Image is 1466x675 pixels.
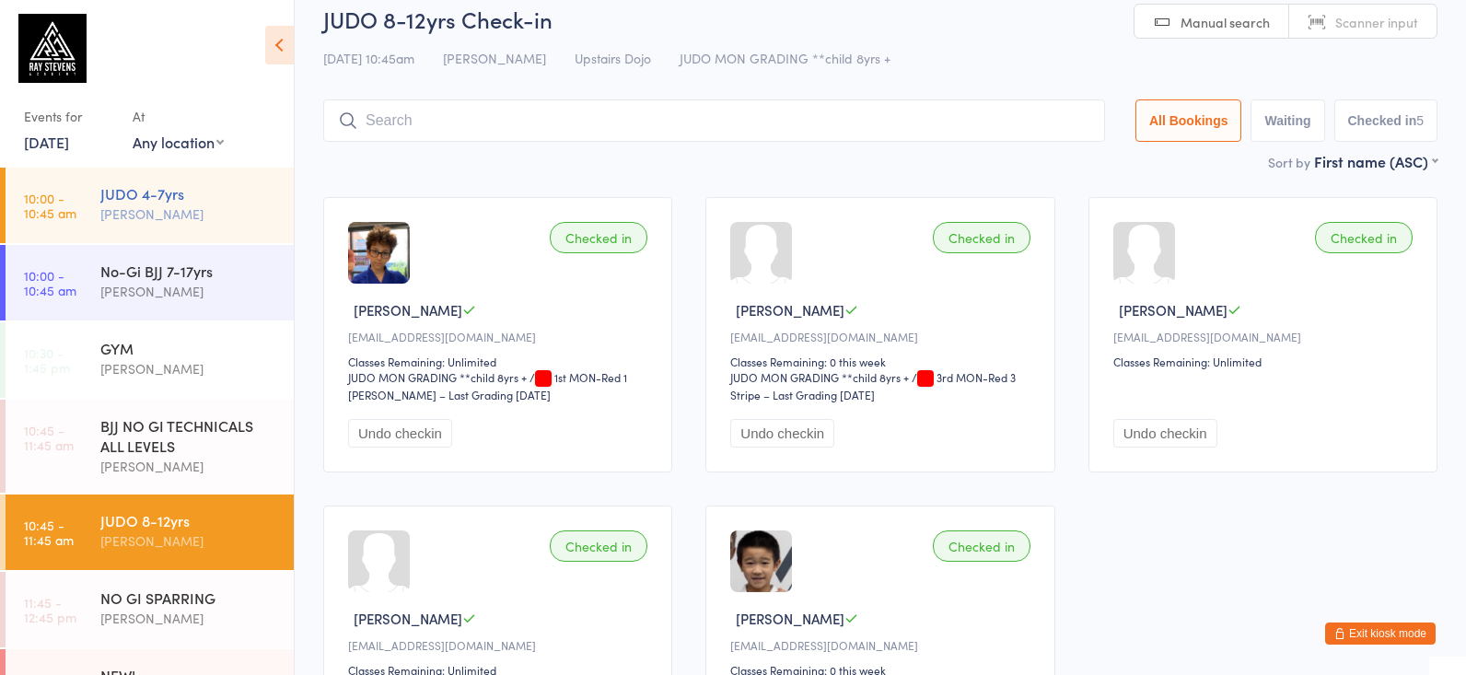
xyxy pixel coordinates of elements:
div: [PERSON_NAME] [100,608,278,629]
div: [PERSON_NAME] [100,530,278,552]
a: [DATE] [24,132,69,152]
span: [PERSON_NAME] [736,300,844,320]
a: 11:45 -12:45 pmNO GI SPARRING[PERSON_NAME] [6,572,294,647]
h2: JUDO 8-12yrs Check-in [323,4,1437,34]
img: image1713124571.png [730,530,792,592]
div: [PERSON_NAME] [100,358,278,379]
div: JUDO MON GRADING **child 8yrs + [348,369,527,385]
span: [DATE] 10:45am [323,49,414,67]
div: [EMAIL_ADDRESS][DOMAIN_NAME] [730,637,1035,653]
label: Sort by [1268,153,1310,171]
div: BJJ NO GI TECHNICALS ALL LEVELS [100,415,278,456]
span: Scanner input [1335,13,1418,31]
div: Any location [133,132,224,152]
div: 5 [1416,113,1424,128]
time: 10:45 - 11:45 am [24,518,74,547]
div: JUDO MON GRADING **child 8yrs + [730,369,909,385]
div: Checked in [933,530,1030,562]
div: Checked in [550,530,647,562]
time: 10:45 - 11:45 am [24,423,74,452]
button: Undo checkin [730,419,834,448]
span: [PERSON_NAME] [354,609,462,628]
img: image1749891449.png [348,222,410,284]
button: Waiting [1251,99,1324,142]
button: Checked in5 [1334,99,1438,142]
div: Checked in [933,222,1030,253]
div: Classes Remaining: Unlimited [1113,354,1418,369]
div: No-Gi BJJ 7-17yrs [100,261,278,281]
span: [PERSON_NAME] [443,49,546,67]
span: Upstairs Dojo [575,49,651,67]
div: [EMAIL_ADDRESS][DOMAIN_NAME] [348,329,653,344]
time: 10:00 - 10:45 am [24,268,76,297]
button: All Bookings [1135,99,1242,142]
a: 10:45 -11:45 amJUDO 8-12yrs[PERSON_NAME] [6,495,294,570]
div: Events for [24,101,114,132]
div: Checked in [550,222,647,253]
div: [PERSON_NAME] [100,204,278,225]
span: JUDO MON GRADING **child 8yrs + [680,49,890,67]
div: JUDO 4-7yrs [100,183,278,204]
div: [EMAIL_ADDRESS][DOMAIN_NAME] [348,637,653,653]
a: 10:00 -10:45 amJUDO 4-7yrs[PERSON_NAME] [6,168,294,243]
div: Classes Remaining: Unlimited [348,354,653,369]
a: 10:45 -11:45 amBJJ NO GI TECHNICALS ALL LEVELS[PERSON_NAME] [6,400,294,493]
div: GYM [100,338,278,358]
div: At [133,101,224,132]
span: [PERSON_NAME] [354,300,462,320]
time: 11:45 - 12:45 pm [24,595,76,624]
time: 10:30 - 1:45 pm [24,345,70,375]
div: JUDO 8-12yrs [100,510,278,530]
time: 10:00 - 10:45 am [24,191,76,220]
button: Undo checkin [1113,419,1217,448]
a: 10:00 -10:45 amNo-Gi BJJ 7-17yrs[PERSON_NAME] [6,245,294,320]
span: [PERSON_NAME] [736,609,844,628]
div: Classes Remaining: 0 this week [730,354,1035,369]
div: First name (ASC) [1314,151,1437,171]
button: Undo checkin [348,419,452,448]
div: Checked in [1315,222,1413,253]
button: Exit kiosk mode [1325,623,1436,645]
input: Search [323,99,1105,142]
div: [EMAIL_ADDRESS][DOMAIN_NAME] [730,329,1035,344]
a: 10:30 -1:45 pmGYM[PERSON_NAME] [6,322,294,398]
div: [PERSON_NAME] [100,281,278,302]
div: [EMAIL_ADDRESS][DOMAIN_NAME] [1113,329,1418,344]
span: Manual search [1181,13,1270,31]
span: [PERSON_NAME] [1119,300,1227,320]
div: NO GI SPARRING [100,588,278,608]
img: Ray Stevens Academy (Martial Sports Management Ltd T/A Ray Stevens Academy) [18,14,87,83]
div: [PERSON_NAME] [100,456,278,477]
